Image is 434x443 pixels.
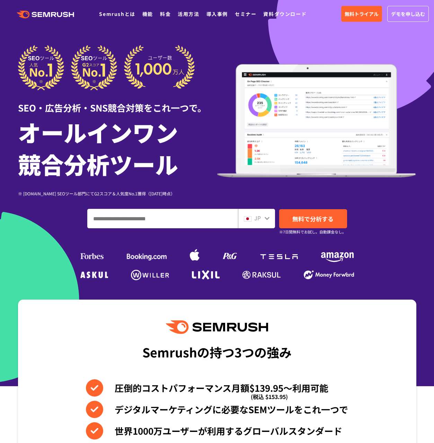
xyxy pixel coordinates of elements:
div: Semrushの持つ3つの強み [142,339,292,365]
a: 資料ダウンロード [263,10,307,17]
a: 料金 [160,10,171,17]
a: Semrushとは [99,10,135,17]
a: 無料トライアル [341,6,382,22]
h1: オールインワン 競合分析ツール [18,116,217,180]
div: SEO・広告分析・SNS競合対策をこれ一つで。 [18,90,217,114]
a: デモを申し込む [387,6,429,22]
span: (税込 $153.95) [251,388,288,405]
small: ※7日間無料でお試し。自動課金なし。 [279,229,346,235]
a: 導入事例 [206,10,228,17]
span: 無料トライアル [345,10,379,18]
a: 機能 [142,10,153,17]
img: Semrush [166,320,268,334]
a: 無料で分析する [279,209,347,228]
span: デモを申し込む [391,10,425,18]
span: JP [254,214,261,222]
a: 活用方法 [178,10,199,17]
a: セミナー [235,10,256,17]
span: 無料で分析する [292,214,334,223]
input: ドメイン、キーワードまたはURLを入力してください [88,209,238,228]
li: デジタルマーケティングに必要なSEMツールをこれ一つで [86,401,348,418]
li: 世界1000万ユーザーが利用するグローバルスタンダード [86,422,348,440]
div: ※ [DOMAIN_NAME] SEOツール部門にてG2スコア＆人気度No.1獲得（[DATE]時点） [18,190,217,197]
li: 圧倒的コストパフォーマンス月額$139.95〜利用可能 [86,379,348,397]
